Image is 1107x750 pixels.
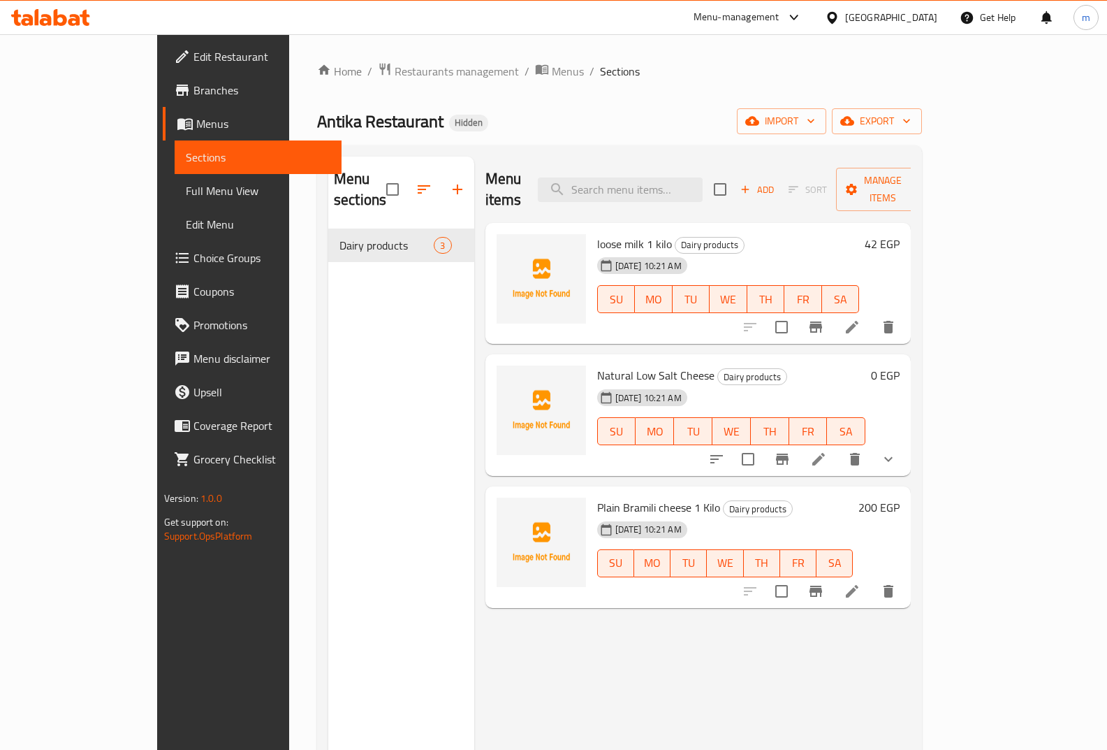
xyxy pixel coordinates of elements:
span: m [1082,10,1090,25]
a: Promotions [163,308,342,342]
a: Support.OpsPlatform [164,527,253,545]
button: import [737,108,826,134]
span: Antika Restaurant [317,106,443,137]
span: Restaurants management [395,63,519,80]
button: Add section [441,173,474,206]
span: import [748,113,815,130]
button: Branch-specific-item [799,575,833,608]
span: [DATE] 10:21 AM [610,259,687,273]
button: SU [597,549,634,577]
a: Edit Menu [175,208,342,241]
span: WE [718,421,745,442]
button: TU [673,285,710,313]
button: WE [712,417,751,445]
span: Sections [600,63,640,80]
div: Dairy products [717,368,787,385]
a: Upsell [163,375,342,409]
li: / [589,63,594,80]
button: SA [816,549,853,577]
a: Branches [163,73,342,107]
span: SU [603,421,631,442]
span: TH [749,553,775,573]
span: Get support on: [164,513,228,531]
span: FR [795,421,822,442]
span: TH [756,421,784,442]
span: Promotions [193,317,331,333]
a: Restaurants management [378,62,519,80]
button: TH [747,285,785,313]
span: SU [603,553,629,573]
span: Coupons [193,283,331,300]
div: items [434,237,451,254]
img: Natural Low Salt Cheese [497,366,586,455]
button: Add [735,179,779,201]
span: WE [712,553,738,573]
button: export [832,108,922,134]
span: TH [753,289,779,310]
button: WE [710,285,747,313]
button: FR [780,549,816,577]
button: SA [822,285,860,313]
div: Menu-management [694,9,779,26]
button: sort-choices [700,442,733,476]
nav: breadcrumb [317,62,922,80]
a: Edit menu item [844,319,860,336]
span: MO [640,289,667,310]
span: 1.0.0 [200,489,222,507]
button: Branch-specific-item [765,442,799,476]
button: FR [789,417,828,445]
button: MO [634,549,670,577]
button: delete [838,442,872,476]
span: MO [640,553,665,573]
span: Natural Low Salt Cheese [597,365,714,386]
div: Dairy products [675,237,745,254]
span: SU [603,289,629,310]
a: Coupons [163,275,342,308]
a: Edit menu item [810,451,827,468]
a: Menu disclaimer [163,342,342,375]
button: WE [707,549,743,577]
span: Edit Restaurant [193,48,331,65]
span: Edit Menu [186,216,331,233]
img: Plain Bramili cheese 1 Kilo [497,498,586,587]
a: Edit Restaurant [163,40,342,73]
span: TU [678,289,705,310]
span: Select to update [733,445,763,474]
li: / [367,63,372,80]
span: Menu disclaimer [193,350,331,367]
span: Choice Groups [193,250,331,266]
span: WE [715,289,742,310]
div: Dairy products3 [328,229,474,262]
span: Grocery Checklist [193,451,331,468]
a: Edit menu item [844,583,860,600]
button: Manage items [836,168,930,211]
span: Upsell [193,384,331,401]
span: Dairy products [339,237,434,254]
div: Hidden [449,115,488,131]
button: show more [872,442,905,476]
input: search [538,178,703,202]
span: Full Menu View [186,182,331,199]
span: FR [790,289,816,310]
span: Add [738,182,776,198]
h2: Menu sections [334,168,386,210]
button: TU [670,549,707,577]
span: Plain Bramili cheese 1 Kilo [597,497,720,518]
button: MO [635,285,673,313]
nav: Menu sections [328,223,474,268]
span: SA [828,289,854,310]
button: delete [872,310,905,344]
a: Sections [175,140,342,174]
span: [DATE] 10:21 AM [610,523,687,536]
div: [GEOGRAPHIC_DATA] [845,10,937,25]
span: Version: [164,489,198,507]
span: Dairy products [724,501,792,517]
span: TU [676,553,701,573]
span: FR [786,553,811,573]
span: Coverage Report [193,417,331,434]
button: TH [744,549,780,577]
button: SU [597,285,635,313]
span: Sections [186,149,331,166]
a: Grocery Checklist [163,442,342,476]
